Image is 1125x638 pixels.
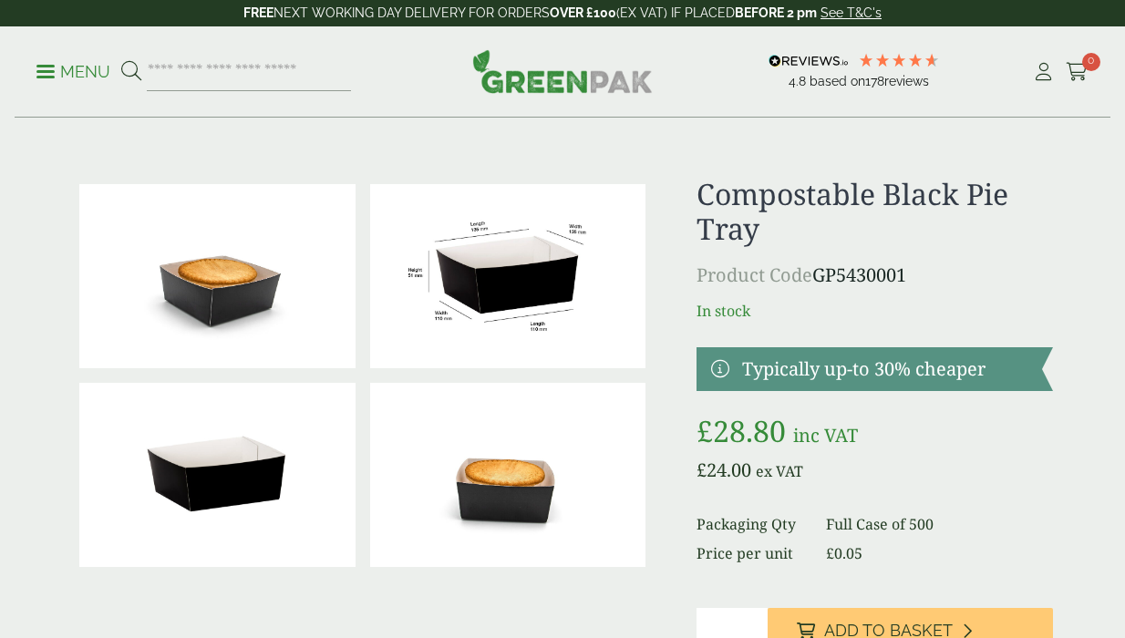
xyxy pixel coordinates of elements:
[472,49,653,93] img: GreenPak Supplies
[1032,63,1055,81] i: My Account
[79,383,356,567] img: Black Pie Tray
[884,74,929,88] span: reviews
[821,5,882,20] a: See T&C's
[789,74,810,88] span: 4.8
[243,5,274,20] strong: FREE
[735,5,817,20] strong: BEFORE 2 pm
[865,74,884,88] span: 178
[697,262,1053,289] p: GP5430001
[697,411,713,450] span: £
[36,61,110,79] a: Menu
[36,61,110,83] p: Menu
[826,543,834,563] span: £
[370,383,646,567] img: IMG_5634
[550,5,616,20] strong: OVER £100
[697,300,1053,322] p: In stock
[697,262,812,287] span: Product Code
[769,55,848,67] img: REVIEWS.io
[79,184,356,368] img: IMG_5633
[697,411,786,450] bdi: 28.80
[810,74,865,88] span: Based on
[1066,63,1089,81] i: Cart
[697,458,751,482] bdi: 24.00
[756,461,803,481] span: ex VAT
[697,458,707,482] span: £
[826,513,1053,535] dd: Full Case of 500
[697,542,803,564] dt: Price per unit
[1066,58,1089,86] a: 0
[826,543,862,563] bdi: 0.05
[697,177,1053,247] h1: Compostable Black Pie Tray
[793,423,858,448] span: inc VAT
[370,184,646,368] img: PieTray_black
[1082,53,1100,71] span: 0
[858,52,940,68] div: 4.78 Stars
[697,513,803,535] dt: Packaging Qty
